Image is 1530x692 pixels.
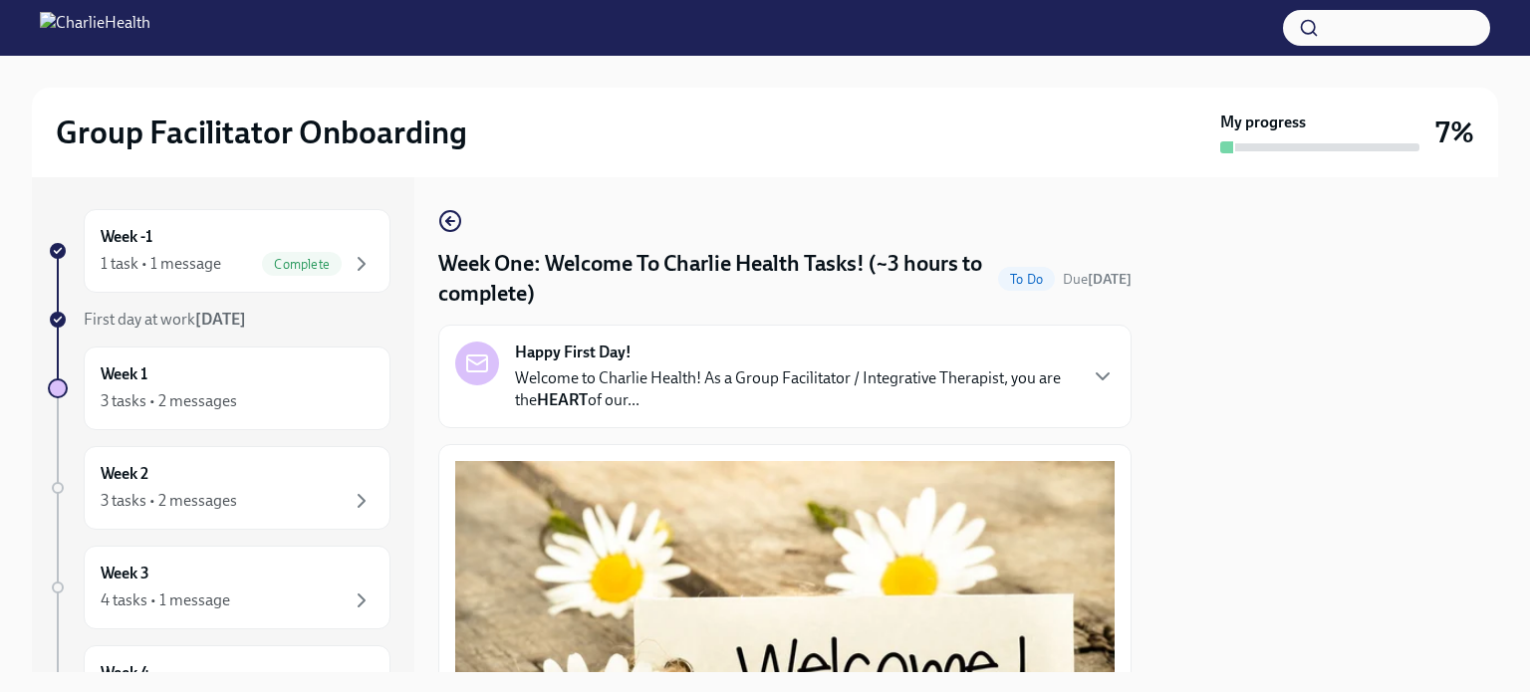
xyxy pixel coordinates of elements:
[998,272,1055,287] span: To Do
[1063,271,1132,288] span: Due
[1063,270,1132,289] span: September 9th, 2025 07:00
[48,346,390,430] a: Week 13 tasks • 2 messages
[1435,115,1474,150] h3: 7%
[101,490,237,512] div: 3 tasks • 2 messages
[48,209,390,293] a: Week -11 task • 1 messageComplete
[438,249,990,309] h4: Week One: Welcome To Charlie Health Tasks! (~3 hours to complete)
[48,446,390,530] a: Week 23 tasks • 2 messages
[101,390,237,412] div: 3 tasks • 2 messages
[515,342,632,363] strong: Happy First Day!
[515,367,1075,411] p: Welcome to Charlie Health! As a Group Facilitator / Integrative Therapist, you are the of our...
[48,546,390,629] a: Week 34 tasks • 1 message
[101,563,149,584] h6: Week 3
[101,226,152,248] h6: Week -1
[195,310,246,329] strong: [DATE]
[101,662,149,684] h6: Week 4
[1088,271,1132,288] strong: [DATE]
[101,589,230,611] div: 4 tasks • 1 message
[48,309,390,331] a: First day at work[DATE]
[262,257,342,272] span: Complete
[40,12,150,44] img: CharlieHealth
[56,113,467,152] h2: Group Facilitator Onboarding
[537,390,588,409] strong: HEART
[101,253,221,275] div: 1 task • 1 message
[101,363,147,385] h6: Week 1
[84,310,246,329] span: First day at work
[1220,112,1306,133] strong: My progress
[101,463,148,485] h6: Week 2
